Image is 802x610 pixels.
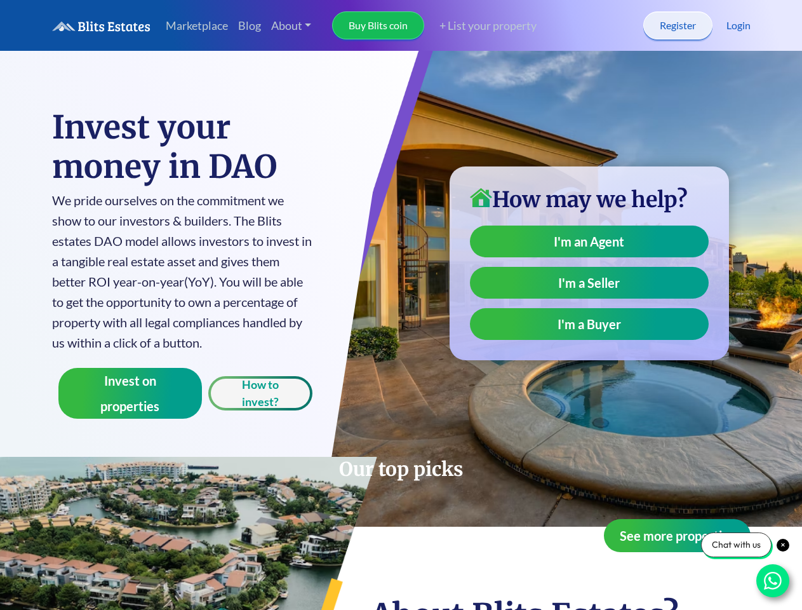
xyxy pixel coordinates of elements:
h2: Our top picks [52,457,751,481]
button: How to invest? [208,376,312,410]
a: Blog [233,12,266,39]
a: Marketplace [161,12,233,39]
button: Invest on properties [58,368,203,419]
a: Login [726,18,751,33]
img: logo.6a08bd47fd1234313fe35534c588d03a.svg [52,21,150,32]
a: I'm a Seller [470,267,709,299]
p: We pride ourselves on the commitment we show to our investors & builders. The Blits estates DAO m... [52,190,313,353]
img: home-icon [470,188,492,207]
a: About [266,12,317,39]
a: Buy Blits coin [332,11,424,39]
a: I'm a Buyer [470,308,709,340]
h1: Invest your money in DAO [52,108,313,187]
button: See more properties [604,519,751,552]
a: I'm an Agent [470,226,709,257]
div: Chat with us [701,532,772,557]
a: Register [643,11,712,39]
h3: How may we help? [470,187,709,213]
a: + List your property [424,17,537,34]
